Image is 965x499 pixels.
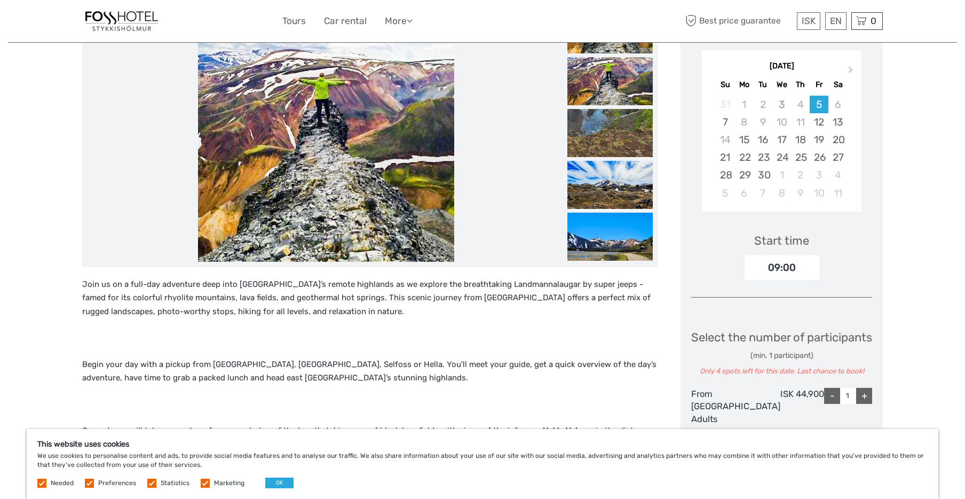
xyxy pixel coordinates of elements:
[754,149,772,166] div: Choose Tuesday, September 23rd, 2025
[123,17,136,29] button: Open LiveChat chat widget
[791,113,810,131] div: Not available Thursday, September 11th, 2025
[161,479,189,488] label: Statistics
[856,388,872,404] div: +
[567,109,653,157] img: 355e18ee829d438abb2bc4a790ac7ff5_slider_thumbnail.jpeg
[828,149,847,166] div: Choose Saturday, September 27th, 2025
[735,184,754,202] div: Choose Monday, October 6th, 2025
[735,131,754,149] div: Choose Monday, September 15th, 2025
[780,388,824,426] div: ISK 44,900
[543,426,596,435] strong: Hekla Volcano
[810,113,828,131] div: Choose Friday, September 12th, 2025
[691,350,872,361] div: (min. 1 participant)
[810,96,828,113] div: Choose Friday, September 5th, 2025
[37,440,928,449] h5: This website uses cookies
[772,149,791,166] div: Choose Wednesday, September 24th, 2025
[791,96,810,113] div: Not available Thursday, September 4th, 2025
[772,166,791,184] div: Choose Wednesday, October 1st, 2025
[735,77,754,92] div: Mo
[810,184,828,202] div: Choose Friday, October 10th, 2025
[828,184,847,202] div: Choose Saturday, October 11th, 2025
[772,113,791,131] div: Not available Wednesday, September 10th, 2025
[791,166,810,184] div: Choose Thursday, October 2nd, 2025
[51,479,74,488] label: Needed
[828,113,847,131] div: Choose Saturday, September 13th, 2025
[772,96,791,113] div: Not available Wednesday, September 3rd, 2025
[735,149,754,166] div: Choose Monday, September 22nd, 2025
[754,131,772,149] div: Choose Tuesday, September 16th, 2025
[214,479,244,488] label: Marketing
[705,96,858,202] div: month 2025-09
[791,77,810,92] div: Th
[98,479,136,488] label: Preferences
[324,13,367,29] a: Car rental
[772,131,791,149] div: Choose Wednesday, September 17th, 2025
[828,131,847,149] div: Choose Saturday, September 20th, 2025
[567,213,653,261] img: b0794dc3cd384fa49633f95280561141_slider_thumbnail.jpeg
[735,166,754,184] div: Choose Monday, September 29th, 2025
[735,113,754,131] div: Not available Monday, September 8th, 2025
[15,19,121,27] p: We're away right now. Please check back later!
[735,96,754,113] div: Not available Monday, September 1st, 2025
[745,255,819,280] div: 09:00
[772,77,791,92] div: We
[754,232,809,249] div: Start time
[82,424,658,451] p: On route we will take some stops for some photos of the breath-taking area of black lava fields w...
[82,8,161,34] img: 1329-f06518fe-c600-4de4-b79f-6c2699532b88_logo_small.jpg
[716,184,734,202] div: Choose Sunday, October 5th, 2025
[772,184,791,202] div: Choose Wednesday, October 8th, 2025
[716,166,734,184] div: Choose Sunday, September 28th, 2025
[702,61,861,72] div: [DATE]
[716,149,734,166] div: Choose Sunday, September 21st, 2025
[691,329,872,376] div: Select the number of participants
[27,429,938,499] div: We use cookies to personalise content and ads, to provide social media features and to analyse ou...
[828,96,847,113] div: Not available Saturday, September 6th, 2025
[810,131,828,149] div: Choose Friday, September 19th, 2025
[567,57,653,105] img: 7356f78aa0a14f02a874561dd24985a5_slider_thumbnail.png
[385,13,413,29] a: More
[828,77,847,92] div: Sa
[802,15,816,26] span: ISK
[810,166,828,184] div: Choose Friday, October 3rd, 2025
[82,278,658,319] p: Join us on a full-day adventure deep into [GEOGRAPHIC_DATA]’s remote highlands as we explore the ...
[691,367,872,377] div: Only 4 spots left for this date. Last chance to book!
[265,478,294,488] button: OK
[754,113,772,131] div: Not available Tuesday, September 9th, 2025
[683,12,794,30] span: Best price guarantee
[791,184,810,202] div: Choose Thursday, October 9th, 2025
[716,96,734,113] div: Not available Sunday, August 31st, 2025
[754,96,772,113] div: Not available Tuesday, September 2nd, 2025
[754,77,772,92] div: Tu
[567,161,653,209] img: d009eab01a974041b6df9e0c5bdff3b8_slider_thumbnail.jpeg
[282,13,306,29] a: Tours
[691,388,780,426] div: From [GEOGRAPHIC_DATA] Adults
[825,12,847,30] div: EN
[716,113,734,131] div: Choose Sunday, September 7th, 2025
[791,149,810,166] div: Choose Thursday, September 25th, 2025
[198,5,454,262] img: 903ab9a8f96c4035b87a1833f297a8ca_main_slider.jpeg
[810,77,828,92] div: Fr
[754,184,772,202] div: Choose Tuesday, October 7th, 2025
[843,64,860,81] button: Next Month
[716,131,734,149] div: Not available Sunday, September 14th, 2025
[82,358,658,385] p: Begin your day with a pickup from [GEOGRAPHIC_DATA], [GEOGRAPHIC_DATA], Selfoss or Hella. You'll ...
[824,388,840,404] div: -
[810,149,828,166] div: Choose Friday, September 26th, 2025
[716,77,734,92] div: Su
[754,166,772,184] div: Choose Tuesday, September 30th, 2025
[869,15,878,26] span: 0
[828,166,847,184] div: Choose Saturday, October 4th, 2025
[791,131,810,149] div: Choose Thursday, September 18th, 2025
